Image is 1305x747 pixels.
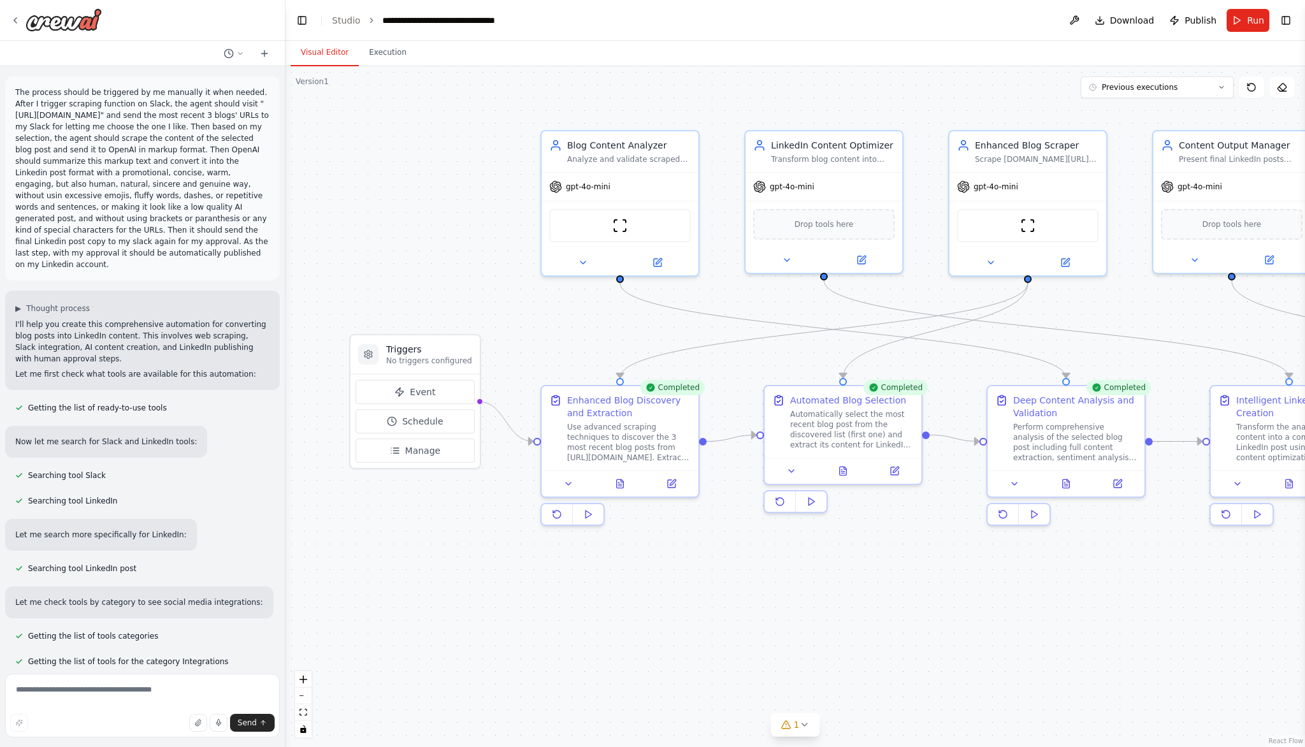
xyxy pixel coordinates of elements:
[15,319,270,365] p: I'll help you create this comprehensive automation for converting blog posts into LinkedIn conten...
[295,671,312,688] button: zoom in
[405,444,441,457] span: Manage
[28,470,106,481] span: Searching tool Slack
[15,303,21,314] span: ▶
[1233,252,1305,268] button: Open in side panel
[1202,218,1262,231] span: Drop tools here
[293,11,311,29] button: Hide left sidebar
[612,218,628,233] img: ScrapeWebsiteTool
[295,671,312,737] div: React Flow controls
[975,139,1099,152] div: Enhanced Blog Scraper
[15,597,263,608] p: Let me check tools by category to see social media integrations:
[1179,139,1302,152] div: Content Output Manager
[614,283,1072,378] g: Edge from d30767d0-8605-4324-b279-f669fe949173 to a74f940e-d10d-4c26-97f6-9cdde087ec4e
[356,409,475,433] button: Schedule
[210,714,227,732] button: Click to speak your automation idea
[10,714,28,732] button: Improve this prompt
[1227,9,1269,32] button: Run
[771,713,820,737] button: 1
[356,439,475,463] button: Manage
[1269,737,1303,744] a: React Flow attribution
[1179,154,1302,164] div: Present final LinkedIn posts with comprehensive analysis, alternatives, and publishing-ready cont...
[291,40,359,66] button: Visual Editor
[790,394,906,407] div: Automated Blog Selection
[794,718,800,731] span: 1
[1090,9,1160,32] button: Download
[15,87,270,270] p: The process should be triggered by me manually it when needed. After I trigger scraping function ...
[356,380,475,404] button: Event
[1013,422,1137,463] div: Perform comprehensive analysis of the selected blog post including full content extraction, senti...
[1164,9,1222,32] button: Publish
[863,380,928,395] div: Completed
[15,303,90,314] button: ▶Thought process
[790,409,914,450] div: Automatically select the most recent blog post from the discovered list (first one) and extract i...
[1153,435,1202,448] g: Edge from a74f940e-d10d-4c26-97f6-9cdde087ec4e to 1b190efa-49ec-4eb0-85e0-b7833d7c5357
[28,631,158,641] span: Getting the list of tools categories
[189,714,207,732] button: Upload files
[974,182,1018,192] span: gpt-4o-mini
[566,182,610,192] span: gpt-4o-mini
[386,356,472,366] p: No triggers configured
[15,529,187,540] p: Let me search more specifically for LinkedIn:
[15,368,270,380] p: Let me first check what tools are available for this automation:
[1178,182,1222,192] span: gpt-4o-mini
[649,476,693,491] button: Open in side panel
[1185,14,1216,27] span: Publish
[872,463,916,479] button: Open in side panel
[1110,14,1155,27] span: Download
[795,218,854,231] span: Drop tools here
[349,334,481,469] div: TriggersNo triggers configuredEventScheduleManage
[975,154,1099,164] div: Scrape [DOMAIN_NAME][URL] with advanced techniques to extract recent blog posts, images, author i...
[1039,476,1093,491] button: View output
[816,463,870,479] button: View output
[1102,82,1178,92] span: Previous executions
[238,718,257,728] span: Send
[707,429,756,448] g: Edge from 4f2bf223-77d4-4d4a-84e0-0d034d06548c to 5b681f20-8967-4d21-9a96-7444d4f9726e
[1247,14,1264,27] span: Run
[825,252,897,268] button: Open in side panel
[540,385,700,531] div: CompletedEnhanced Blog Discovery and ExtractionUse advanced scraping techniques to discover the 3...
[744,130,904,274] div: LinkedIn Content OptimizerTransform blog content into highly engaging LinkedIn posts with proper ...
[614,283,1034,378] g: Edge from bf5cff7f-0b97-487c-8392-d7a58dd3f858 to 4f2bf223-77d4-4d4a-84e0-0d034d06548c
[621,255,693,270] button: Open in side panel
[770,182,814,192] span: gpt-4o-mini
[219,46,249,61] button: Switch to previous chat
[1029,255,1101,270] button: Open in side panel
[930,429,979,448] g: Edge from 5b681f20-8967-4d21-9a96-7444d4f9726e to a74f940e-d10d-4c26-97f6-9cdde087ec4e
[332,14,495,27] nav: breadcrumb
[1095,476,1139,491] button: Open in side panel
[567,422,691,463] div: Use advanced scraping techniques to discover the 3 most recent blog posts from [URL][DOMAIN_NAME]...
[359,40,417,66] button: Execution
[986,385,1146,531] div: CompletedDeep Content Analysis and ValidationPerform comprehensive analysis of the selected blog ...
[771,139,895,152] div: LinkedIn Content Optimizer
[296,76,329,87] div: Version 1
[28,656,229,667] span: Getting the list of tools for the category Integrations
[1277,11,1295,29] button: Show right sidebar
[1081,76,1234,98] button: Previous executions
[948,130,1107,277] div: Enhanced Blog ScraperScrape [DOMAIN_NAME][URL] with advanced techniques to extract recent blog po...
[640,380,705,395] div: Completed
[1020,218,1035,233] img: ScrapeWebsiteTool
[15,436,197,447] p: Now let me search for Slack and LinkedIn tools:
[540,130,700,277] div: Blog Content AnalyzerAnalyze and validate scraped blog content for quality, extract metadata, per...
[28,496,117,506] span: Searching tool LinkedIn
[1013,394,1137,419] div: Deep Content Analysis and Validation
[567,139,691,152] div: Blog Content Analyzer
[332,15,361,25] a: Studio
[295,704,312,721] button: fit view
[254,46,275,61] button: Start a new chat
[28,403,167,413] span: Getting the list of ready-to-use tools
[479,395,533,448] g: Edge from triggers to 4f2bf223-77d4-4d4a-84e0-0d034d06548c
[763,385,923,518] div: CompletedAutomated Blog SelectionAutomatically select the most recent blog post from the discover...
[567,394,691,419] div: Enhanced Blog Discovery and Extraction
[818,280,1295,378] g: Edge from b0192418-ff07-443a-946d-6049a18d42ea to 1b190efa-49ec-4eb0-85e0-b7833d7c5357
[295,721,312,737] button: toggle interactivity
[25,8,102,31] img: Logo
[410,386,435,398] span: Event
[593,476,647,491] button: View output
[295,688,312,704] button: zoom out
[386,343,472,356] h3: Triggers
[1086,380,1151,395] div: Completed
[28,563,136,574] span: Searching tool LinkedIn post
[567,154,691,164] div: Analyze and validate scraped blog content for quality, extract metadata, perform sentiment analys...
[230,714,275,732] button: Send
